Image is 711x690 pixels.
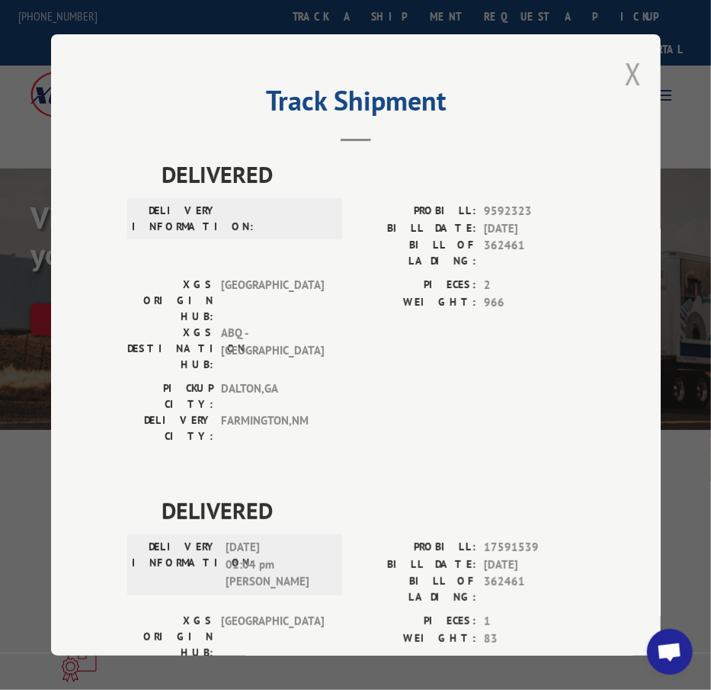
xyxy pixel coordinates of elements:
[484,220,584,238] span: [DATE]
[356,237,476,269] label: BILL OF LADING:
[127,412,213,444] label: DELIVERY CITY:
[356,220,476,238] label: BILL DATE:
[647,629,693,675] div: Open chat
[484,277,584,294] span: 2
[127,325,213,373] label: XGS DESTINATION HUB:
[127,613,213,661] label: XGS ORIGIN HUB:
[356,573,476,605] label: BILL OF LADING:
[625,53,642,94] button: Close modal
[221,325,324,373] span: ABQ - [GEOGRAPHIC_DATA]
[226,539,328,591] span: [DATE] 01:04 pm [PERSON_NAME]
[127,90,584,119] h2: Track Shipment
[132,539,218,591] label: DELIVERY INFORMATION:
[356,277,476,294] label: PIECES:
[356,613,476,631] label: PIECES:
[484,237,584,269] span: 362461
[484,631,584,648] span: 83
[484,557,584,574] span: [DATE]
[484,613,584,631] span: 1
[221,380,324,412] span: DALTON , GA
[356,557,476,574] label: BILL DATE:
[162,493,584,528] span: DELIVERED
[356,539,476,557] label: PROBILL:
[356,203,476,220] label: PROBILL:
[221,412,324,444] span: FARMINGTON , NM
[484,539,584,557] span: 17591539
[484,573,584,605] span: 362461
[221,613,324,661] span: [GEOGRAPHIC_DATA]
[127,277,213,325] label: XGS ORIGIN HUB:
[127,380,213,412] label: PICKUP CITY:
[221,277,324,325] span: [GEOGRAPHIC_DATA]
[356,631,476,648] label: WEIGHT:
[356,294,476,312] label: WEIGHT:
[484,294,584,312] span: 966
[132,203,218,235] label: DELIVERY INFORMATION:
[162,157,584,191] span: DELIVERED
[484,203,584,220] span: 9592323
